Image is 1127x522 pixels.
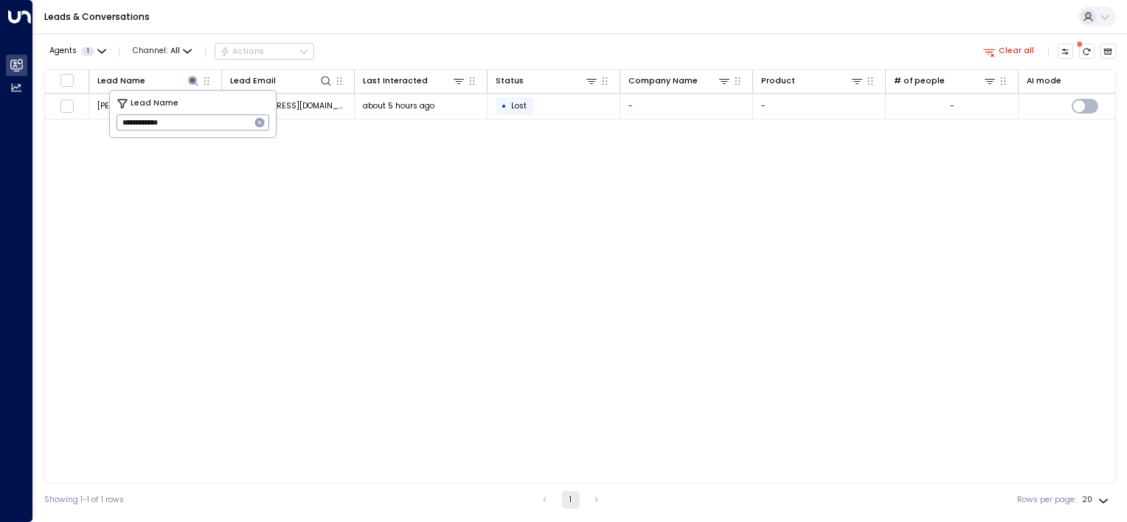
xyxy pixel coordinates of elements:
[363,74,466,88] div: Last Interacted
[128,43,196,59] button: Channel:All
[496,74,599,88] div: Status
[502,97,507,116] div: •
[511,100,527,111] span: Lost
[97,74,145,88] div: Lead Name
[230,74,276,88] div: Lead Email
[230,74,333,88] div: Lead Email
[363,100,434,111] span: about 5 hours ago
[215,43,314,60] button: Actions
[950,100,954,111] div: -
[761,74,795,88] div: Product
[894,74,945,88] div: # of people
[131,97,178,110] span: Lead Name
[215,43,314,60] div: Button group with a nested menu
[97,100,162,111] span: Alexa Martin
[562,491,580,509] button: page 1
[44,494,124,506] div: Showing 1-1 of 1 rows
[1058,43,1074,60] button: Customize
[1027,74,1061,88] div: AI mode
[220,46,265,57] div: Actions
[44,43,110,59] button: Agents1
[761,74,864,88] div: Product
[628,74,698,88] div: Company Name
[81,47,94,56] span: 1
[535,491,606,509] nav: pagination navigation
[753,94,886,119] td: -
[44,10,150,23] a: Leads & Conversations
[1082,491,1112,509] div: 20
[628,74,732,88] div: Company Name
[1100,43,1117,60] button: Archived Leads
[128,43,196,59] span: Channel:
[230,100,347,111] span: alexa.mart0303@gmail.com
[620,94,753,119] td: -
[1079,43,1095,60] span: There are new threads available. Refresh the grid to view the latest updates.
[894,74,997,88] div: # of people
[60,99,74,113] span: Toggle select row
[1017,494,1076,506] label: Rows per page:
[49,47,77,55] span: Agents
[97,74,201,88] div: Lead Name
[60,73,74,87] span: Toggle select all
[170,46,180,55] span: All
[496,74,524,88] div: Status
[363,74,428,88] div: Last Interacted
[979,43,1039,59] button: Clear all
